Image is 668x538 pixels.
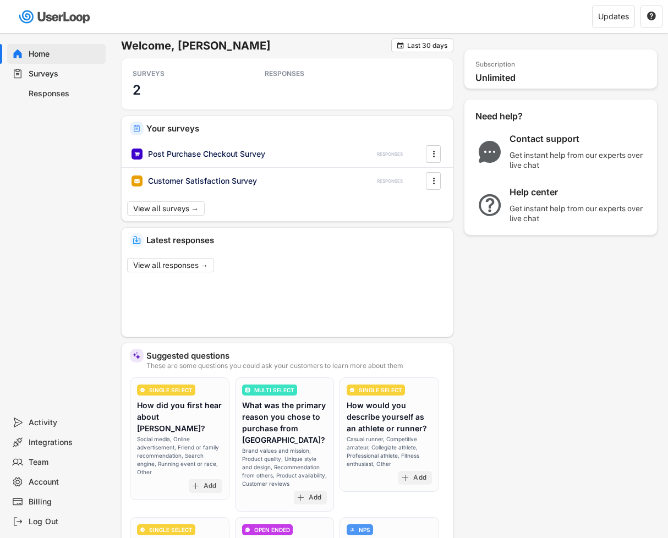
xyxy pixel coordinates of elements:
div: SINGLE SELECT [149,527,193,532]
img: CircleTickMinorWhite.svg [140,387,145,393]
div: Billing [29,497,101,507]
img: CircleTickMinorWhite.svg [349,387,355,393]
div: Post Purchase Checkout Survey [148,149,265,160]
div: Suggested questions [146,352,445,360]
div: Your surveys [146,124,445,133]
img: CircleTickMinorWhite.svg [140,527,145,532]
div: Add [309,493,322,502]
div: Home [29,49,101,59]
div: Subscription [475,61,515,69]
h6: Welcome, [PERSON_NAME] [121,39,391,53]
img: ListMajor.svg [245,387,250,393]
div: Unlimited [475,72,651,84]
img: QuestionMarkInverseMajor.svg [475,194,504,216]
div: NPS [359,527,370,532]
div: SURVEYS [133,69,232,78]
button:  [396,41,404,50]
text:  [432,175,435,186]
div: Team [29,457,101,468]
img: IncomingMajor.svg [133,236,141,244]
div: Contact support [510,133,647,145]
button: View all surveys → [127,201,205,216]
div: Log Out [29,517,101,527]
button: View all responses → [127,258,214,272]
div: OPEN ENDED [254,527,290,532]
div: Account [29,477,101,487]
div: Add [413,474,426,482]
div: Get instant help from our experts over live chat [510,150,647,170]
text:  [647,11,656,21]
div: Get instant help from our experts over live chat [510,204,647,223]
button:  [647,12,656,21]
img: AdjustIcon.svg [349,527,355,532]
div: Help center [510,186,647,198]
div: How did you first hear about [PERSON_NAME]? [137,399,222,434]
button:  [428,146,439,162]
div: Integrations [29,437,101,448]
button:  [428,173,439,189]
h3: 2 [133,81,141,98]
div: What was the primary reason you chose to purchase from [GEOGRAPHIC_DATA]? [242,399,327,446]
div: Brand values and mission, Product quality, Unique style and design, Recommendation from others, P... [242,447,327,488]
div: SINGLE SELECT [359,387,402,393]
div: Casual runner, Competitive amateur, Collegiate athlete, Professional athlete, Fitness enthusiast,... [347,435,432,468]
div: Last 30 days [407,42,447,49]
div: MULTI SELECT [254,387,294,393]
div: RESPONSES [265,69,364,78]
div: Updates [598,13,629,20]
div: SINGLE SELECT [149,387,193,393]
div: Need help? [475,111,552,122]
div: Surveys [29,69,101,79]
div: RESPONSES [377,178,403,184]
img: userloop-logo-01.svg [17,6,94,28]
div: RESPONSES [377,151,403,157]
text:  [432,148,435,160]
img: MagicMajor%20%28Purple%29.svg [133,352,141,360]
div: How would you describe yourself as an athlete or runner? [347,399,432,434]
div: Responses [29,89,101,99]
img: ConversationMinor.svg [245,527,250,532]
div: Customer Satisfaction Survey [148,175,257,186]
div: Latest responses [146,236,445,244]
div: These are some questions you could ask your customers to learn more about them [146,363,445,369]
div: Social media, Online advertisement, Friend or family recommendation, Search engine, Running event... [137,435,222,476]
img: ChatMajor.svg [475,141,504,163]
div: Activity [29,418,101,428]
div: Add [204,482,217,491]
text:  [397,41,404,50]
